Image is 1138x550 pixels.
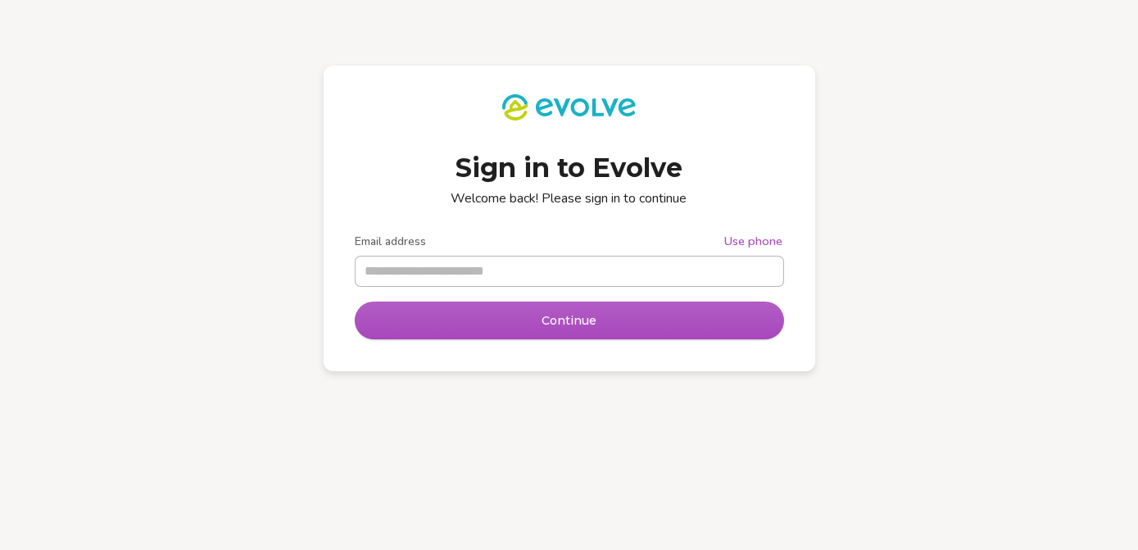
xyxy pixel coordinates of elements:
[725,234,783,250] a: Use phone
[356,189,783,207] p: Welcome back! Please sign in to continue
[356,234,427,250] label: Email address
[542,312,596,329] span: Continue
[356,302,783,339] button: Continue
[502,94,636,120] img: Evolve
[356,150,783,186] h1: Sign in to Evolve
